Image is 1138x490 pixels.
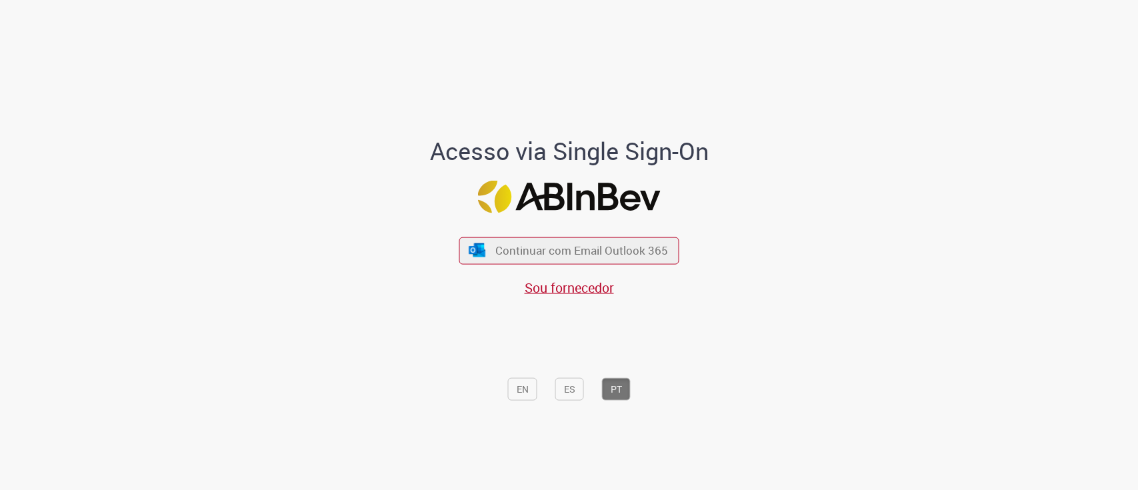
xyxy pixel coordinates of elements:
[459,237,679,264] button: ícone Azure/Microsoft 360 Continuar com Email Outlook 365
[495,243,668,258] span: Continuar com Email Outlook 365
[478,181,661,213] img: Logo ABInBev
[555,378,584,401] button: ES
[467,243,486,257] img: ícone Azure/Microsoft 360
[384,138,754,165] h1: Acesso via Single Sign-On
[525,279,614,297] a: Sou fornecedor
[602,378,631,401] button: PT
[508,378,537,401] button: EN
